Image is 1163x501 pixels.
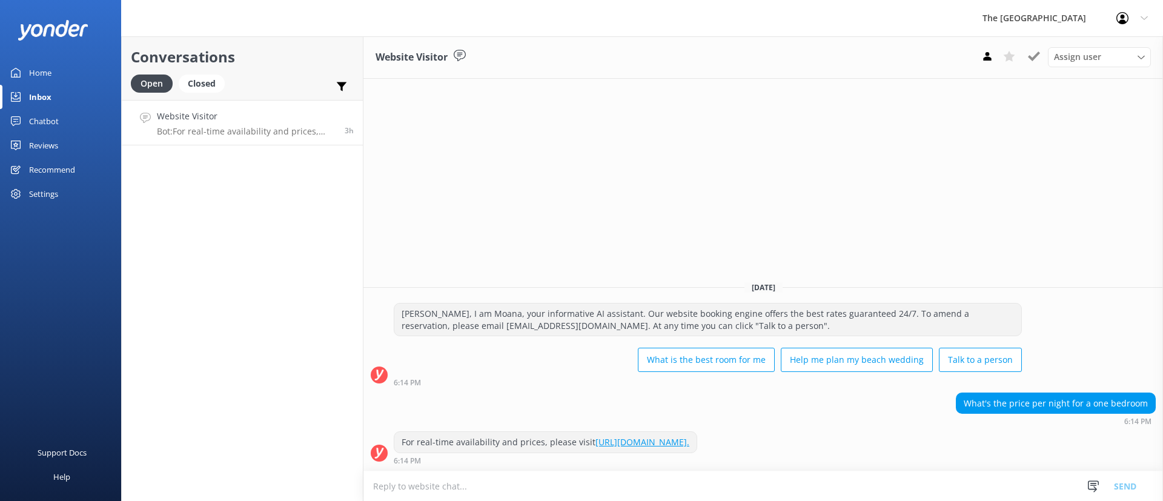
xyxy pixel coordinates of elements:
[595,436,689,448] a: [URL][DOMAIN_NAME].
[394,379,421,387] strong: 6:14 PM
[394,378,1022,387] div: 06:14pm 19-Aug-2025 (UTC -10:00) Pacific/Honolulu
[157,110,336,123] h4: Website Visitor
[1054,50,1101,64] span: Assign user
[122,100,363,145] a: Website VisitorBot:For real-time availability and prices, please visit [URL][DOMAIN_NAME].3h
[956,417,1156,425] div: 06:14pm 19-Aug-2025 (UTC -10:00) Pacific/Honolulu
[29,109,59,133] div: Chatbot
[394,457,421,465] strong: 6:14 PM
[157,126,336,137] p: Bot: For real-time availability and prices, please visit [URL][DOMAIN_NAME].
[29,61,51,85] div: Home
[394,304,1021,336] div: [PERSON_NAME], I am Moana, your informative AI assistant. Our website booking engine offers the b...
[1124,418,1151,425] strong: 6:14 PM
[394,432,697,453] div: For real-time availability and prices, please visit
[29,85,51,109] div: Inbox
[29,133,58,158] div: Reviews
[939,348,1022,372] button: Talk to a person
[131,75,173,93] div: Open
[29,182,58,206] div: Settings
[1048,47,1151,67] div: Assign User
[29,158,75,182] div: Recommend
[131,45,354,68] h2: Conversations
[179,76,231,90] a: Closed
[638,348,775,372] button: What is the best room for me
[394,456,697,465] div: 06:14pm 19-Aug-2025 (UTC -10:00) Pacific/Honolulu
[38,440,87,465] div: Support Docs
[53,465,70,489] div: Help
[131,76,179,90] a: Open
[781,348,933,372] button: Help me plan my beach wedding
[956,393,1155,414] div: What's the price per night for a one bedroom
[376,50,448,65] h3: Website Visitor
[744,282,783,293] span: [DATE]
[18,20,88,40] img: yonder-white-logo.png
[345,125,354,136] span: 06:14pm 19-Aug-2025 (UTC -10:00) Pacific/Honolulu
[179,75,225,93] div: Closed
